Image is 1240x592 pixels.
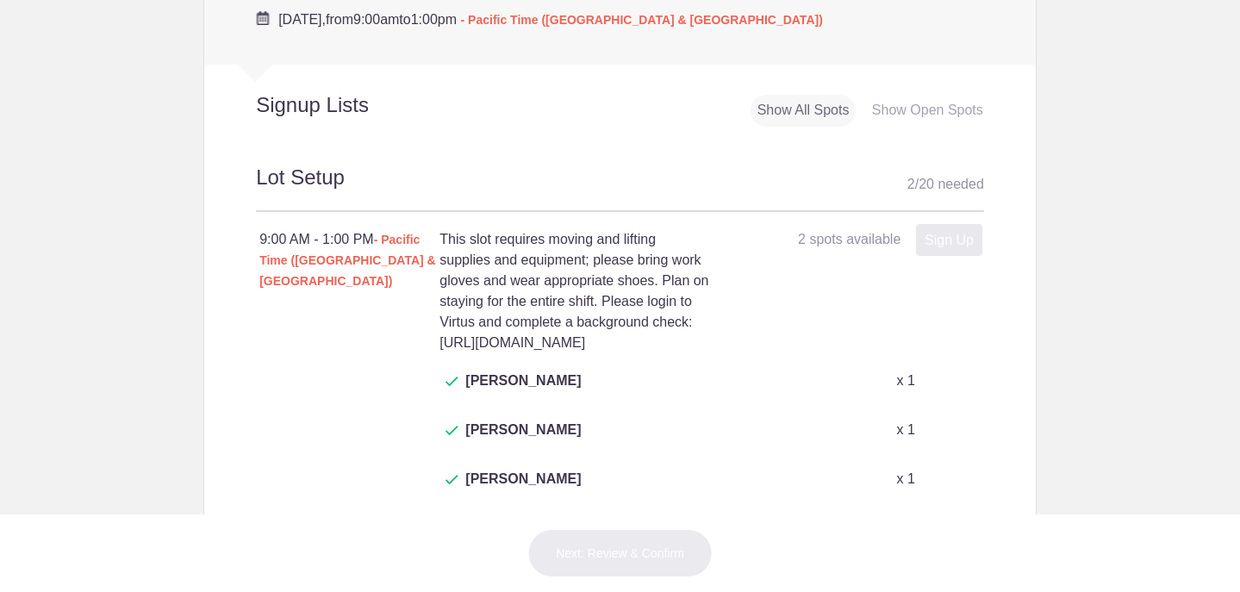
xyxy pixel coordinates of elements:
[446,426,458,436] img: Check dark green
[278,12,823,27] span: from to
[896,371,914,391] p: x 1
[896,420,914,440] p: x 1
[798,232,900,246] span: 2 spots available
[907,171,984,197] div: 2 20 needed
[259,233,436,288] span: - Pacific Time ([GEOGRAPHIC_DATA] & [GEOGRAPHIC_DATA])
[751,95,857,127] div: Show All Spots
[865,95,990,127] div: Show Open Spots
[259,229,439,291] div: 9:00 AM - 1:00 PM
[439,229,710,353] h4: This slot requires moving and lifting supplies and equipment; please bring work gloves and wear a...
[896,469,914,489] p: x 1
[465,371,581,412] span: [PERSON_NAME]
[204,92,482,118] h2: Signup Lists
[461,13,823,27] span: - Pacific Time ([GEOGRAPHIC_DATA] & [GEOGRAPHIC_DATA])
[256,163,984,212] h2: Lot Setup
[465,420,581,461] span: [PERSON_NAME]
[446,475,458,485] img: Check dark green
[278,12,326,27] span: [DATE],
[465,469,581,510] span: [PERSON_NAME]
[446,377,458,387] img: Check dark green
[915,177,919,191] span: /
[527,529,713,577] button: Next: Review & Confirm
[256,11,270,25] img: Cal purple
[411,12,457,27] span: 1:00pm
[353,12,399,27] span: 9:00am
